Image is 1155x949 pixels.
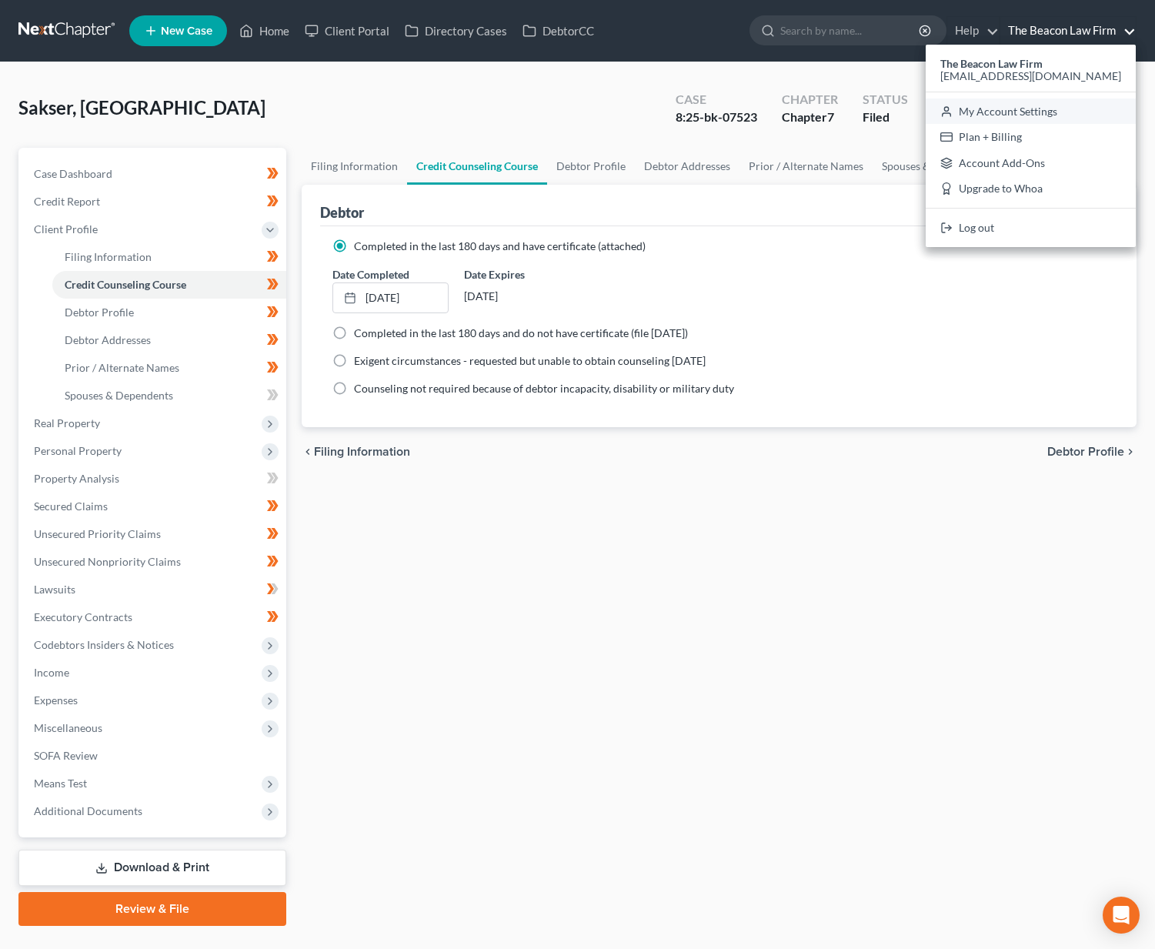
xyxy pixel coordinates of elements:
[547,148,635,185] a: Debtor Profile
[18,892,286,926] a: Review & File
[34,693,78,707] span: Expenses
[34,527,161,540] span: Unsecured Priority Claims
[65,278,186,291] span: Credit Counseling Course
[926,45,1136,247] div: The Beacon Law Firm
[354,326,688,339] span: Completed in the last 180 days and do not have certificate (file [DATE])
[926,99,1136,125] a: My Account Settings
[52,271,286,299] a: Credit Counseling Course
[863,109,908,126] div: Filed
[34,222,98,236] span: Client Profile
[464,282,580,310] div: [DATE]
[926,215,1136,241] a: Log out
[34,804,142,817] span: Additional Documents
[52,299,286,326] a: Debtor Profile
[22,493,286,520] a: Secured Claims
[34,195,100,208] span: Credit Report
[940,69,1121,82] span: [EMAIL_ADDRESS][DOMAIN_NAME]
[354,382,734,395] span: Counseling not required because of debtor incapacity, disability or military duty
[302,446,314,458] i: chevron_left
[34,583,75,596] span: Lawsuits
[1000,17,1136,45] a: The Beacon Law Firm
[22,188,286,216] a: Credit Report
[34,555,181,568] span: Unsecured Nonpriority Claims
[407,148,547,185] a: Credit Counseling Course
[22,576,286,603] a: Lawsuits
[52,354,286,382] a: Prior / Alternate Names
[464,266,580,282] label: Date Expires
[780,16,921,45] input: Search by name...
[354,354,706,367] span: Exigent circumstances - requested but unable to obtain counseling [DATE]
[65,250,152,263] span: Filing Information
[34,777,87,790] span: Means Test
[515,17,602,45] a: DebtorCC
[739,148,873,185] a: Prior / Alternate Names
[34,610,132,623] span: Executory Contracts
[676,109,757,126] div: 8:25-bk-07523
[1124,446,1137,458] i: chevron_right
[320,203,364,222] div: Debtor
[302,446,410,458] button: chevron_left Filing Information
[65,333,151,346] span: Debtor Addresses
[1047,446,1124,458] span: Debtor Profile
[302,148,407,185] a: Filing Information
[782,91,838,109] div: Chapter
[34,721,102,734] span: Miscellaneous
[827,109,834,124] span: 7
[863,91,908,109] div: Status
[52,382,286,409] a: Spouses & Dependents
[926,176,1136,202] a: Upgrade to Whoa
[22,160,286,188] a: Case Dashboard
[332,266,409,282] label: Date Completed
[926,124,1136,150] a: Plan + Billing
[926,150,1136,176] a: Account Add-Ons
[1047,446,1137,458] button: Debtor Profile chevron_right
[940,57,1043,70] strong: The Beacon Law Firm
[1103,897,1140,934] div: Open Intercom Messenger
[873,148,1000,185] a: Spouses & Dependents
[22,520,286,548] a: Unsecured Priority Claims
[782,109,838,126] div: Chapter
[297,17,397,45] a: Client Portal
[34,638,174,651] span: Codebtors Insiders & Notices
[22,465,286,493] a: Property Analysis
[22,548,286,576] a: Unsecured Nonpriority Claims
[232,17,297,45] a: Home
[22,742,286,770] a: SOFA Review
[34,416,100,429] span: Real Property
[22,603,286,631] a: Executory Contracts
[34,749,98,762] span: SOFA Review
[397,17,515,45] a: Directory Cases
[18,850,286,886] a: Download & Print
[52,326,286,354] a: Debtor Addresses
[34,167,112,180] span: Case Dashboard
[34,666,69,679] span: Income
[635,148,739,185] a: Debtor Addresses
[947,17,999,45] a: Help
[65,361,179,374] span: Prior / Alternate Names
[65,306,134,319] span: Debtor Profile
[34,444,122,457] span: Personal Property
[65,389,173,402] span: Spouses & Dependents
[161,25,212,37] span: New Case
[333,283,448,312] a: [DATE]
[314,446,410,458] span: Filing Information
[34,500,108,513] span: Secured Claims
[18,96,265,119] span: Sakser, [GEOGRAPHIC_DATA]
[354,239,646,252] span: Completed in the last 180 days and have certificate (attached)
[676,91,757,109] div: Case
[34,472,119,485] span: Property Analysis
[52,243,286,271] a: Filing Information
